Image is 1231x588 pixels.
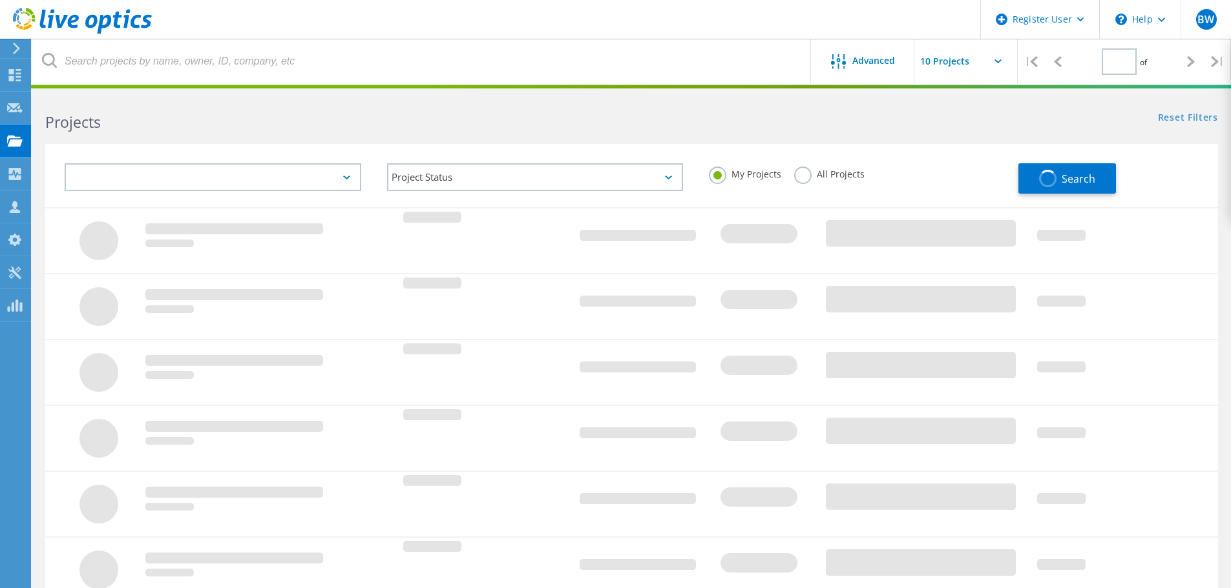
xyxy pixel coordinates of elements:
[852,56,895,65] span: Advanced
[387,163,684,191] div: Project Status
[13,27,152,36] a: Live Optics Dashboard
[1018,39,1044,85] div: |
[794,167,865,179] label: All Projects
[32,39,812,84] input: Search projects by name, owner, ID, company, etc
[1062,172,1095,186] span: Search
[1197,14,1214,25] span: BW
[1018,163,1116,194] button: Search
[709,167,781,179] label: My Projects
[1158,113,1218,124] a: Reset Filters
[1140,57,1147,68] span: of
[45,112,101,132] b: Projects
[1115,14,1127,25] svg: \n
[1205,39,1231,85] div: |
